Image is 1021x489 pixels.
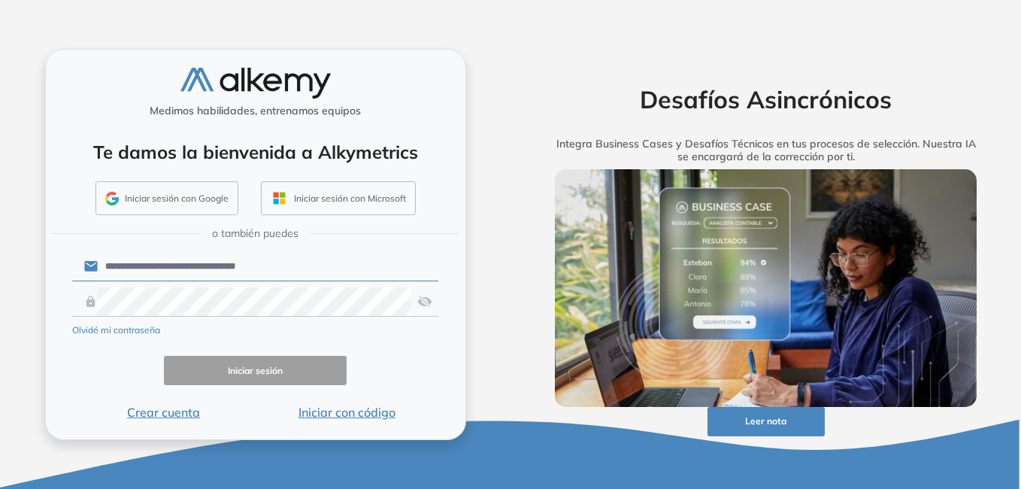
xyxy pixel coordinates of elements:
img: GMAIL_ICON [105,192,119,205]
img: img-more-info [555,169,977,407]
button: Leer nota [707,407,825,436]
h5: Medimos habilidades, entrenamos equipos [52,105,459,117]
button: Iniciar con código [255,403,438,421]
button: Olvidé mi contraseña [72,323,160,337]
button: Iniciar sesión con Microsoft [261,181,416,216]
h2: Desafíos Asincrónicos [532,85,1001,114]
button: Crear cuenta [72,403,256,421]
span: o también puedes [212,226,298,241]
h5: Integra Business Cases y Desafíos Técnicos en tus procesos de selección. Nuestra IA se encargará ... [532,138,1001,163]
button: Iniciar sesión con Google [95,181,238,216]
img: OUTLOOK_ICON [271,190,288,207]
img: logo-alkemy [180,68,331,99]
h4: Te damos la bienvenida a Alkymetrics [65,141,446,163]
button: Iniciar sesión [164,356,347,385]
img: asd [417,287,432,316]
